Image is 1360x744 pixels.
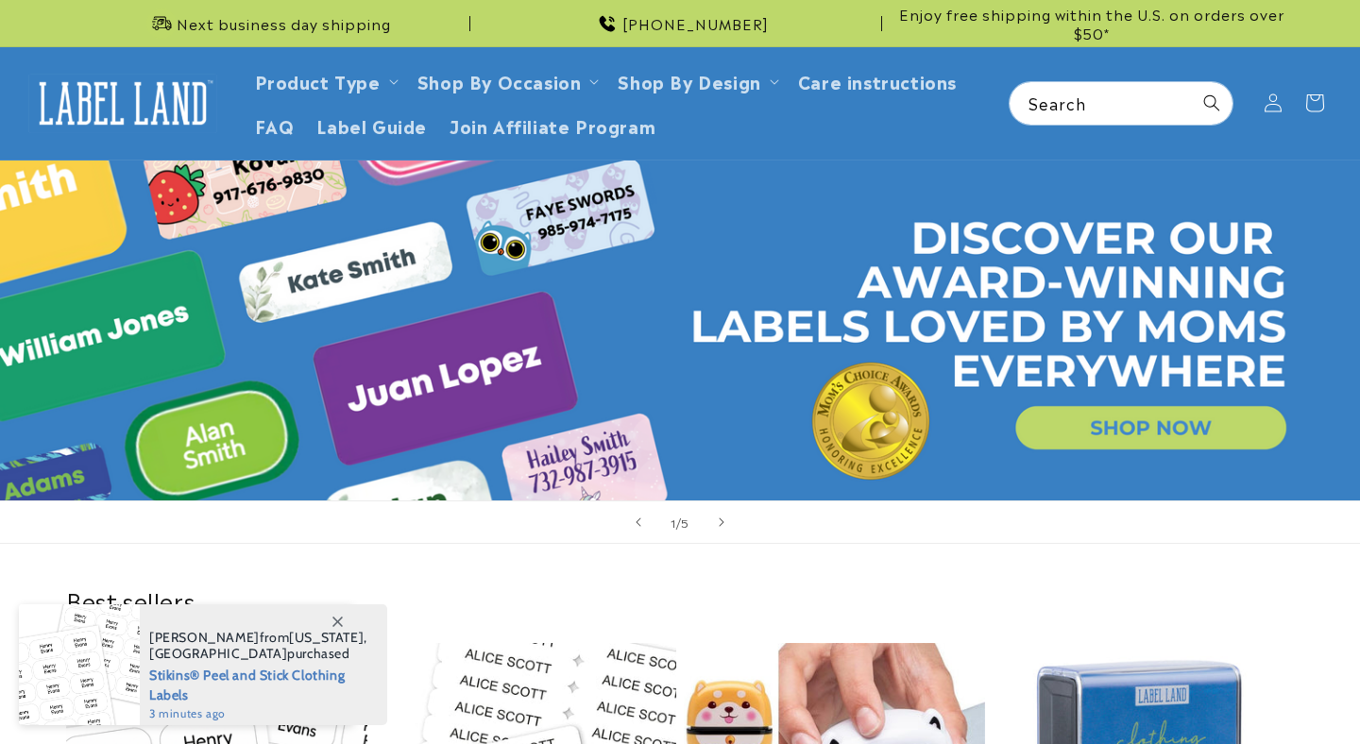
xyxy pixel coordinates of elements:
[701,501,742,543] button: Next slide
[890,5,1294,42] span: Enjoy free shipping within the U.S. on orders over $50*
[28,74,217,132] img: Label Land
[149,630,367,662] span: from , purchased
[66,585,1294,615] h2: Best sellers
[149,645,287,662] span: [GEOGRAPHIC_DATA]
[255,68,381,93] a: Product Type
[450,114,655,136] span: Join Affiliate Program
[618,501,659,543] button: Previous slide
[798,70,957,92] span: Care instructions
[681,513,689,532] span: 5
[149,629,260,646] span: [PERSON_NAME]
[244,103,306,147] a: FAQ
[1191,82,1232,124] button: Search
[787,59,968,103] a: Care instructions
[671,513,676,532] span: 1
[289,629,364,646] span: [US_STATE]
[22,67,225,140] a: Label Land
[676,513,682,532] span: /
[417,70,582,92] span: Shop By Occasion
[622,14,769,33] span: [PHONE_NUMBER]
[618,68,760,93] a: Shop By Design
[316,114,427,136] span: Label Guide
[438,103,667,147] a: Join Affiliate Program
[177,14,391,33] span: Next business day shipping
[606,59,786,103] summary: Shop By Design
[305,103,438,147] a: Label Guide
[406,59,607,103] summary: Shop By Occasion
[244,59,406,103] summary: Product Type
[255,114,295,136] span: FAQ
